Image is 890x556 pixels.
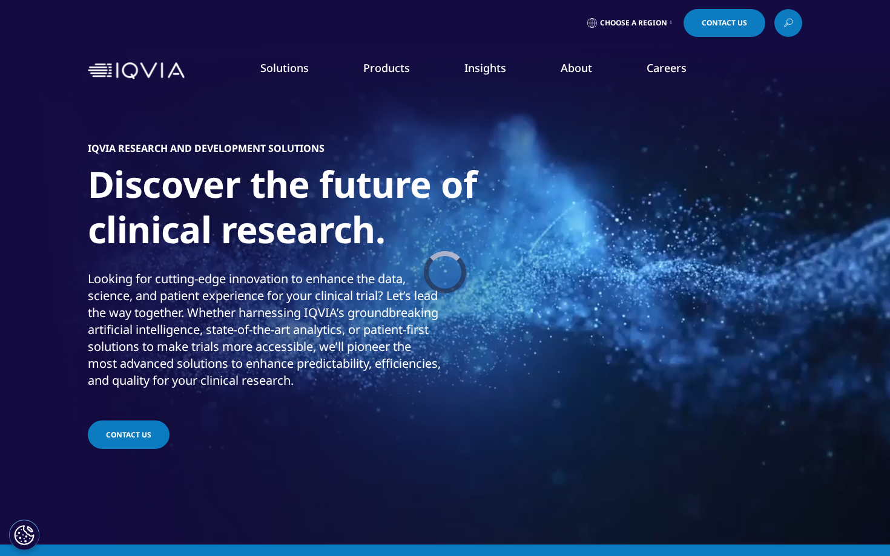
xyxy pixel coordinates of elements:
[464,61,506,75] a: Insights
[684,9,765,37] a: Contact Us
[88,62,185,80] img: IQVIA Healthcare Information Technology and Pharma Clinical Research Company
[106,430,151,440] span: Contact Us
[9,520,39,550] button: Cookies Settings
[363,61,410,75] a: Products
[647,61,687,75] a: Careers
[260,61,309,75] a: Solutions
[88,420,170,449] a: Contact Us
[88,162,542,260] h1: Discover the future of clinical research.
[88,142,325,154] h5: IQVIA RESEARCH AND DEVELOPMENT SOLUTIONS
[702,19,747,27] span: Contact Us
[561,61,592,75] a: About
[600,18,667,28] span: Choose a Region
[190,42,802,99] nav: Primary
[88,270,442,396] p: Looking for cutting-edge innovation to enhance the data, science, and patient experience for your...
